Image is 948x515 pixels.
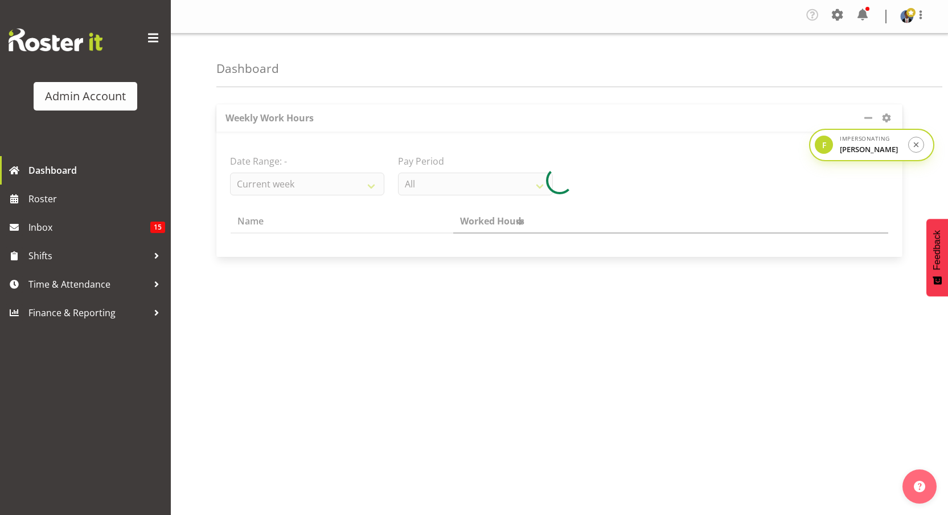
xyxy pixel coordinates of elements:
[28,219,150,236] span: Inbox
[28,162,165,179] span: Dashboard
[28,190,165,207] span: Roster
[932,230,942,270] span: Feedback
[28,276,148,293] span: Time & Attendance
[914,481,925,492] img: help-xxl-2.png
[9,28,102,51] img: Rosterit website logo
[28,304,148,321] span: Finance & Reporting
[28,247,148,264] span: Shifts
[908,137,924,153] button: Stop impersonation
[926,219,948,296] button: Feedback - Show survey
[216,62,279,75] h4: Dashboard
[150,222,165,233] span: 15
[900,10,914,23] img: black-ianbbb17ca7de4945c725cbf0de5c0c82ee.png
[45,88,126,105] div: Admin Account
